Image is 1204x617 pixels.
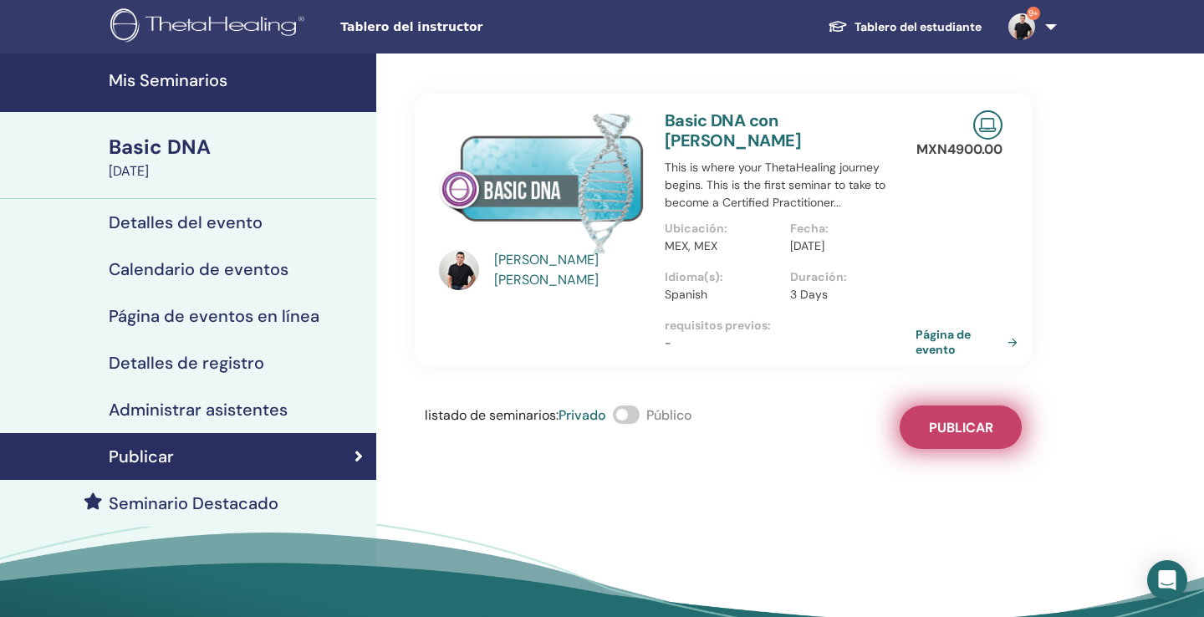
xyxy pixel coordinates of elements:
[109,259,288,279] h4: Calendario de eventos
[109,353,264,373] h4: Detalles de registro
[109,133,366,161] div: Basic DNA
[790,220,906,237] p: Fecha :
[1147,560,1187,600] div: Open Intercom Messenger
[439,110,645,255] img: Basic DNA
[665,334,916,352] p: -
[916,140,1002,160] p: MXN 4900.00
[109,493,278,513] h4: Seminario Destacado
[929,419,993,436] span: Publicar
[109,400,288,420] h4: Administrar asistentes
[665,110,801,151] a: Basic DNA con [PERSON_NAME]
[814,12,995,43] a: Tablero del estudiante
[109,446,174,467] h4: Publicar
[790,286,906,303] p: 3 Days
[790,268,906,286] p: Duración :
[439,250,479,290] img: default.jpg
[900,405,1022,449] button: Publicar
[494,250,649,290] a: [PERSON_NAME] [PERSON_NAME]
[665,317,916,334] p: requisitos previos :
[425,406,559,424] span: listado de seminarios :
[559,406,606,424] span: Privado
[109,212,263,232] h4: Detalles del evento
[110,8,310,46] img: logo.png
[828,19,848,33] img: graduation-cap-white.svg
[665,220,780,237] p: Ubicación :
[973,110,1002,140] img: Live Online Seminar
[1008,13,1035,40] img: default.jpg
[646,406,692,424] span: Público
[109,70,366,90] h4: Mis Seminarios
[1027,7,1040,20] span: 9+
[99,133,376,181] a: Basic DNA[DATE]
[916,327,1024,357] a: Página de evento
[665,159,916,212] p: This is where your ThetaHealing journey begins. This is the first seminar to take to become a Cer...
[665,286,780,303] p: Spanish
[109,161,366,181] div: [DATE]
[665,237,780,255] p: MEX, MEX
[109,306,319,326] h4: Página de eventos en línea
[790,237,906,255] p: [DATE]
[665,268,780,286] p: Idioma(s) :
[340,18,591,36] span: Tablero del instructor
